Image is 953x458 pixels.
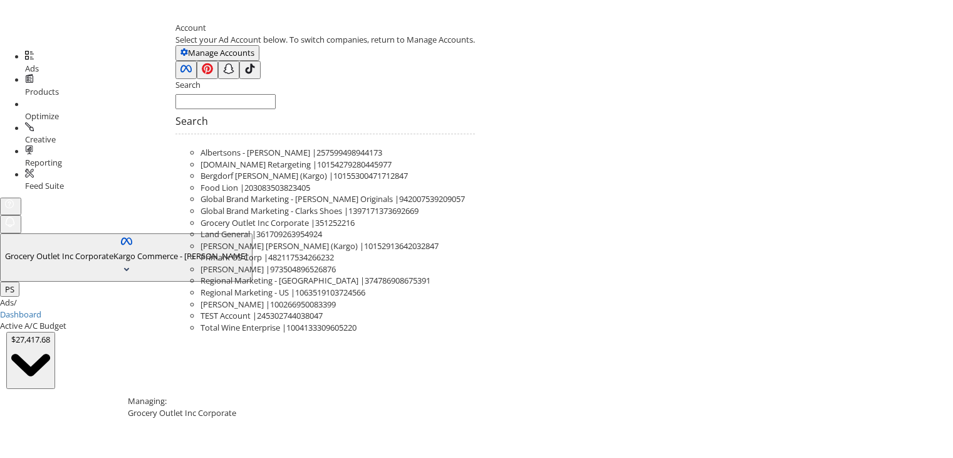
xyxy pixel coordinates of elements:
span: 10155300471712847 [333,170,408,181]
span: Search [175,114,208,128]
span: Food Lion [200,182,238,193]
span: [PERSON_NAME] [200,299,264,310]
span: | [264,252,268,263]
span: Regional Marketing - US [200,287,289,298]
div: Account [175,22,475,34]
span: | [252,228,256,240]
button: Manage Accounts [175,45,259,61]
span: | [253,310,257,321]
span: 374786908675391 [365,275,430,286]
span: Kargo Commerce - [PERSON_NAME] [113,250,247,262]
span: | [282,322,286,333]
span: Products [25,86,59,97]
span: 482117534266232 [268,252,334,263]
span: 10154279280445977 [317,159,392,170]
span: 245302744038047 [257,310,323,321]
span: Creative [25,134,56,145]
button: $27,417.68 [6,332,55,389]
span: 973504896526876 [270,264,336,275]
span: 361709263954924 [256,228,322,240]
label: Search [175,79,200,91]
span: Land General [200,228,250,240]
span: | [344,205,348,216]
span: 1397171373692669 [348,205,419,216]
span: | [313,159,317,170]
span: 257599498944173 [316,147,382,158]
span: Grocery Outlet Inc Corporate [200,217,309,228]
span: Total Wine Enterprise [200,322,280,333]
span: | [266,264,270,275]
span: [DOMAIN_NAME] Retargeting [200,159,311,170]
span: | [240,182,244,193]
div: $27,417.68 [11,334,50,346]
span: PS [5,284,14,295]
span: | [360,275,365,286]
span: [PERSON_NAME] [200,264,264,275]
span: | [311,217,315,228]
span: Feed Suite [25,180,64,191]
span: 351252216 [315,217,355,228]
span: Reporting [25,157,62,168]
span: Optimize [25,110,59,122]
span: Regional Marketing - [GEOGRAPHIC_DATA] [200,275,358,286]
span: 100266950083399 [270,299,336,310]
span: Global Brand Marketing - [PERSON_NAME] Originals [200,193,393,205]
span: Global Brand Marketing - Clarks Shoes [200,205,342,216]
div: Select your Ad Account below. To switch companies, return to Manage Accounts. [175,34,475,46]
span: | [312,147,316,158]
span: 1063519103724566 [295,287,365,298]
span: Grocery Outlet Inc Corporate [5,250,113,262]
span: Manage Accounts [180,47,254,58]
span: 942007539209057 [399,193,465,205]
span: / [14,297,17,308]
span: | [266,299,270,310]
div: Grocery Outlet Inc Corporate [128,407,944,419]
span: [PERSON_NAME] [PERSON_NAME] (Kargo) [200,240,358,252]
span: 1004133309605220 [286,322,357,333]
span: 203083503823405 [244,182,310,193]
span: | [360,240,364,252]
span: Primark US Corp [200,252,262,263]
span: | [395,193,399,205]
span: Ads [25,63,39,74]
span: | [291,287,295,298]
span: Albertsons - [PERSON_NAME] [200,147,310,158]
span: | [329,170,333,181]
div: Managing: [128,395,944,407]
span: TEST Account [200,310,251,321]
span: Bergdorf [PERSON_NAME] (Kargo) [200,170,327,181]
span: 10152913642032847 [364,240,439,252]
